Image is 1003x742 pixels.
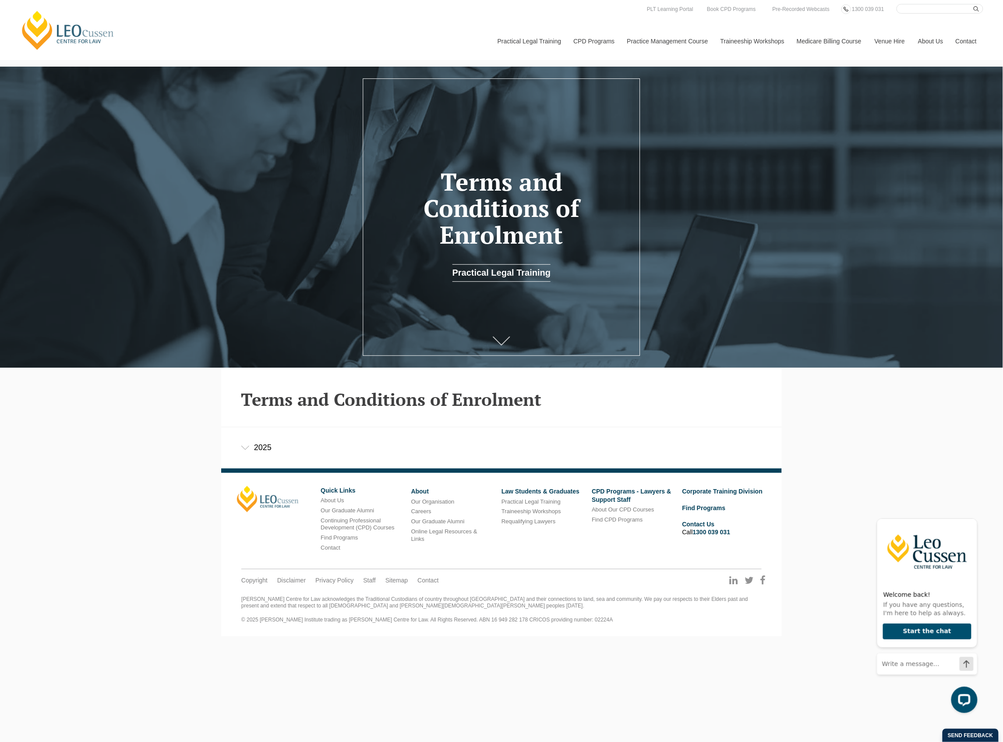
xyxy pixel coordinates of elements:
[381,169,622,249] h1: Terms and Conditions of Enrolment
[321,507,374,514] a: Our Graduate Alumni
[452,264,551,282] a: Practical Legal Training
[411,498,455,505] a: Our Organisation
[237,486,299,512] a: [PERSON_NAME]
[567,22,620,60] a: CPD Programs
[417,576,438,584] a: Contact
[592,506,654,513] a: About Our CPD Courses
[321,534,358,541] a: Find Programs
[277,576,306,584] a: Disclaimer
[321,487,404,494] h6: Quick Links
[241,596,762,623] div: [PERSON_NAME] Centre for Law acknowledges the Traditional Custodians of country throughout [GEOGR...
[682,488,763,495] a: Corporate Training Division
[790,22,868,60] a: Medicare Billing Course
[645,4,696,14] a: PLT Learning Portal
[363,576,376,584] a: Staff
[501,498,561,505] a: Practical Legal Training
[868,22,911,60] a: Venue Hire
[241,390,762,409] h2: Terms and Conditions of Enrolment
[592,488,671,503] a: CPD Programs - Lawyers & Support Staff
[501,508,561,515] a: Traineeship Workshops
[592,516,643,523] a: Find CPD Programs
[852,6,884,12] span: 1300 039 031
[321,544,340,551] a: Contact
[241,576,268,584] a: Copyright
[411,508,431,515] a: Careers
[221,427,782,468] div: 2025
[385,576,408,584] a: Sitemap
[911,22,949,60] a: About Us
[621,22,714,60] a: Practice Management Course
[411,518,465,525] a: Our Graduate Alumni
[693,529,731,536] a: 1300 039 031
[501,518,556,525] a: Requalifying Lawyers
[714,22,790,60] a: Traineeship Workshops
[682,519,766,537] li: Call
[770,4,832,14] a: Pre-Recorded Webcasts
[491,22,567,60] a: Practical Legal Training
[682,504,726,511] a: Find Programs
[411,488,429,495] a: About
[315,576,353,584] a: Privacy Policy
[411,528,477,542] a: Online Legal Resources & Links
[705,4,758,14] a: Book CPD Programs
[321,517,394,531] a: Continuing Professional Development (CPD) Courses
[949,22,983,60] a: Contact
[20,10,117,51] a: [PERSON_NAME] Centre for Law
[321,497,344,504] a: About Us
[850,4,886,14] a: 1300 039 031
[682,521,715,528] a: Contact Us
[870,501,981,720] iframe: LiveChat chat widget
[501,488,579,495] a: Law Students & Graduates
